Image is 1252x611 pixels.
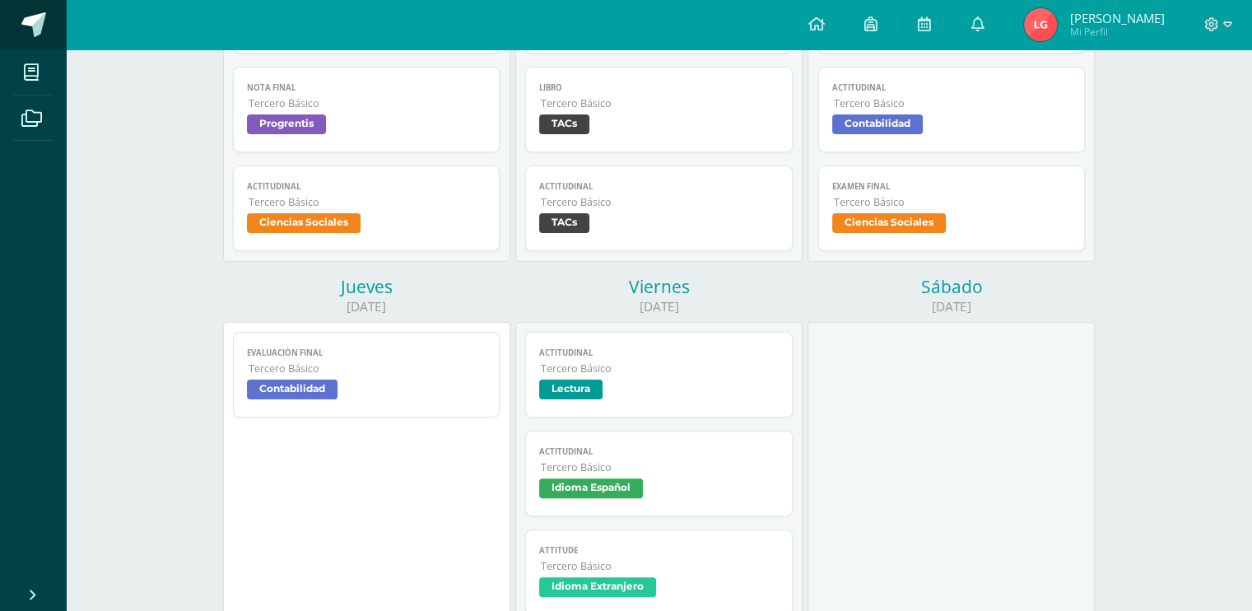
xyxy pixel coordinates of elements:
[515,298,803,315] div: [DATE]
[539,446,779,457] span: Actitudinal
[539,181,779,192] span: Actitudinal
[541,195,779,209] span: Tercero Básico
[539,82,779,93] span: Libro
[247,347,486,358] span: EVALUACIÓN FINAL
[233,332,500,417] a: EVALUACIÓN FINALTercero BásicoContabilidad
[1069,10,1164,26] span: [PERSON_NAME]
[808,275,1095,298] div: Sábado
[832,82,1072,93] span: ACTITUDINAL
[525,166,793,251] a: ActitudinalTercero BásicoTACs
[247,380,337,399] span: Contabilidad
[834,96,1072,110] span: Tercero Básico
[539,347,779,358] span: Actitudinal
[832,213,946,233] span: Ciencias Sociales
[247,114,326,134] span: Progrentis
[1069,25,1164,39] span: Mi Perfil
[541,559,779,573] span: Tercero Básico
[818,166,1086,251] a: Examen FinalTercero BásicoCiencias Sociales
[525,431,793,516] a: ActitudinalTercero BásicoIdioma Español
[808,298,1095,315] div: [DATE]
[541,361,779,375] span: Tercero Básico
[541,460,779,474] span: Tercero Básico
[818,67,1086,152] a: ACTITUDINALTercero BásicoContabilidad
[249,361,486,375] span: Tercero Básico
[233,67,500,152] a: NOTA FINALTercero BásicoProgrentis
[539,213,589,233] span: TACs
[832,114,923,134] span: Contabilidad
[539,114,589,134] span: TACs
[247,82,486,93] span: NOTA FINAL
[539,478,643,498] span: Idioma Español
[525,67,793,152] a: LibroTercero BásicoTACs
[834,195,1072,209] span: Tercero Básico
[233,166,500,251] a: ActitudinalTercero BásicoCiencias Sociales
[539,545,779,556] span: Attitude
[223,275,510,298] div: Jueves
[515,275,803,298] div: Viernes
[541,96,779,110] span: Tercero Básico
[249,96,486,110] span: Tercero Básico
[832,181,1072,192] span: Examen Final
[525,332,793,417] a: ActitudinalTercero BásicoLectura
[249,195,486,209] span: Tercero Básico
[539,380,603,399] span: Lectura
[539,577,656,597] span: Idioma Extranjero
[1024,8,1057,41] img: 68f22fc691a25975abbfbeab9e04d97e.png
[223,298,510,315] div: [DATE]
[247,213,361,233] span: Ciencias Sociales
[247,181,486,192] span: Actitudinal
